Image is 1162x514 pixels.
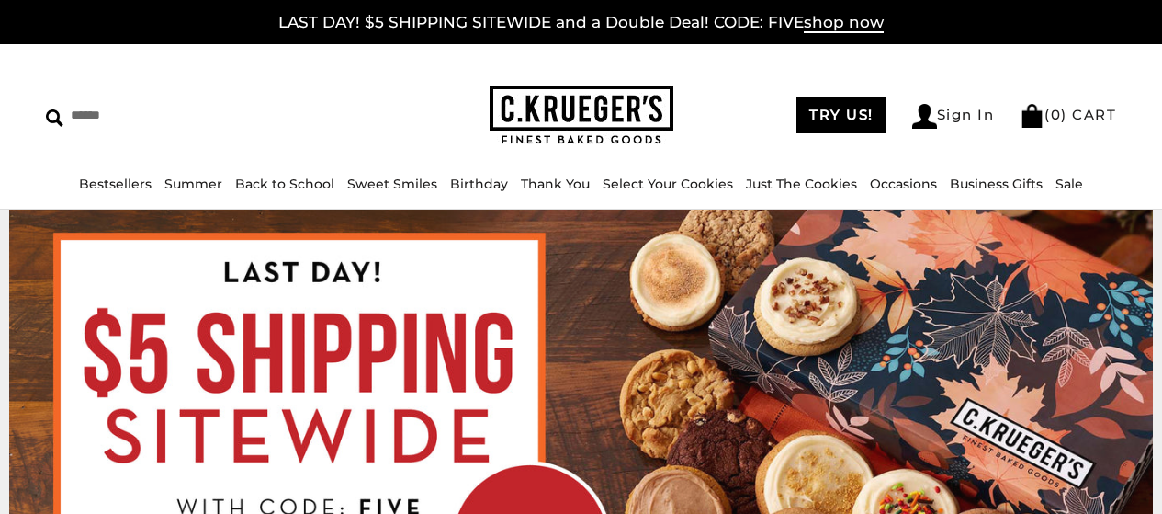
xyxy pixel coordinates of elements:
img: Account [912,104,937,129]
a: Sweet Smiles [347,176,437,192]
a: Back to School [235,176,334,192]
a: Just The Cookies [746,176,857,192]
img: C.KRUEGER'S [490,86,673,145]
a: Sign In [912,104,995,129]
span: 0 [1051,106,1062,123]
a: Thank You [521,176,590,192]
a: Bestsellers [79,176,152,192]
a: Select Your Cookies [603,176,733,192]
input: Search [46,101,291,130]
a: (0) CART [1020,106,1116,123]
img: Search [46,109,63,127]
a: Business Gifts [950,176,1043,192]
a: Sale [1055,176,1083,192]
img: Bag [1020,104,1044,128]
a: Summer [164,176,222,192]
a: TRY US! [796,97,886,133]
a: Birthday [450,176,508,192]
a: LAST DAY! $5 SHIPPING SITEWIDE and a Double Deal! CODE: FIVEshop now [278,13,884,33]
span: shop now [804,13,884,33]
a: Occasions [870,176,937,192]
